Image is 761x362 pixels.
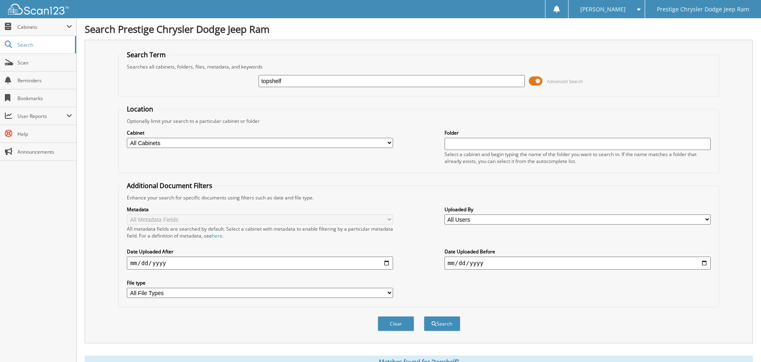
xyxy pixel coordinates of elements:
a: here [212,232,222,239]
div: Select a cabinet and begin typing the name of the folder you want to search in. If the name match... [445,151,711,165]
label: Folder [445,129,711,136]
div: Optionally limit your search to a particular cabinet or folder [123,118,714,124]
legend: Search Term [123,50,170,59]
label: File type [127,279,393,286]
div: Enhance your search for specific documents using filters such as date and file type. [123,194,714,201]
span: [PERSON_NAME] [580,7,626,12]
span: Scan [17,59,72,66]
span: Help [17,131,72,137]
h1: Search Prestige Chrysler Dodge Jeep Ram [85,22,753,36]
span: Announcements [17,148,72,155]
span: Search [17,41,71,48]
span: Advanced Search [547,78,583,84]
span: Prestige Chrysler Dodge Jeep Ram [657,7,749,12]
label: Date Uploaded Before [445,248,711,255]
div: All metadata fields are searched by default. Select a cabinet with metadata to enable filtering b... [127,225,393,239]
input: start [127,257,393,270]
legend: Additional Document Filters [123,181,216,190]
label: Date Uploaded After [127,248,393,255]
label: Cabinet [127,129,393,136]
input: end [445,257,711,270]
label: Metadata [127,206,393,213]
legend: Location [123,105,157,114]
span: Reminders [17,77,72,84]
img: scan123-logo-white.svg [8,4,69,15]
label: Uploaded By [445,206,711,213]
button: Clear [378,316,414,331]
div: Searches all cabinets, folders, files, metadata, and keywords [123,63,714,70]
button: Search [424,316,460,331]
span: Bookmarks [17,95,72,102]
span: User Reports [17,113,66,120]
span: Cabinets [17,24,66,30]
